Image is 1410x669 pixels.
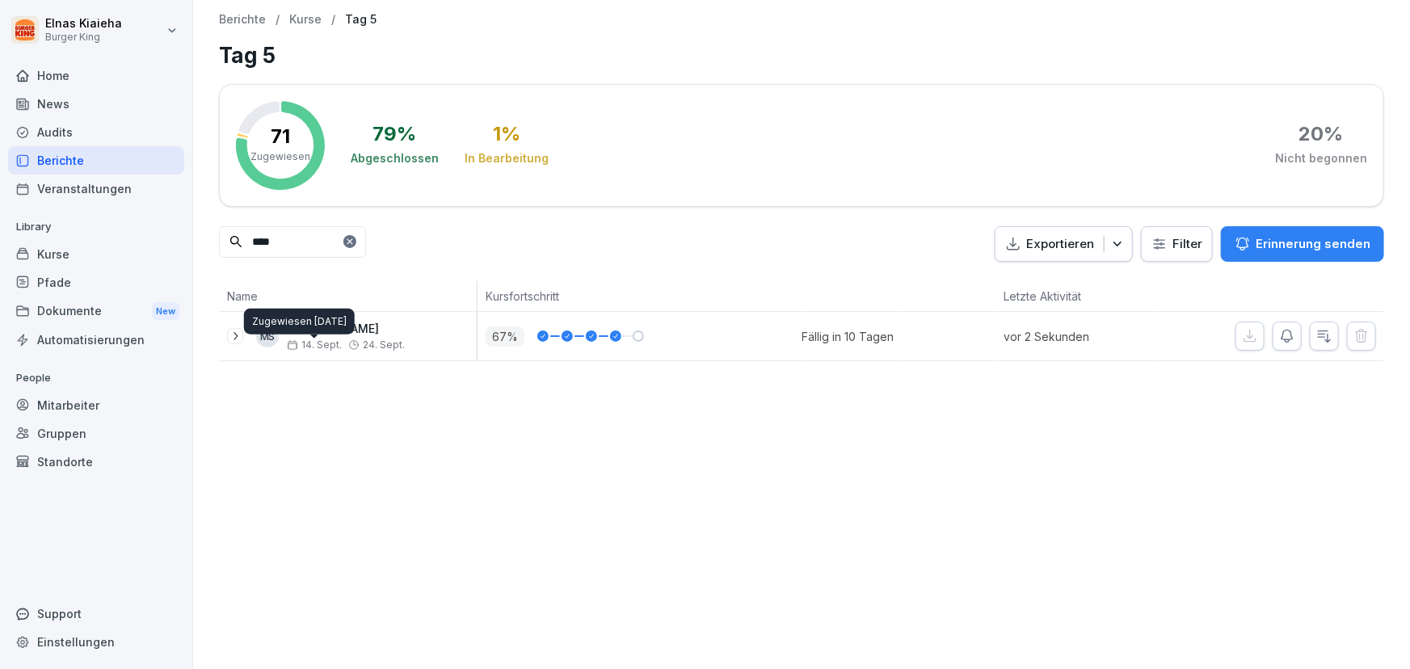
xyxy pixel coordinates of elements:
p: Kursfortschritt [486,288,793,305]
p: / [331,13,335,27]
p: Zugewiesen [250,149,310,164]
a: News [8,90,184,118]
p: 71 [271,127,290,146]
a: Pfade [8,268,184,297]
a: Berichte [8,146,184,175]
a: Kurse [8,240,184,268]
div: Support [8,600,184,628]
p: Library [8,214,184,240]
div: Dokumente [8,297,184,326]
span: 14. Sept. [287,339,342,351]
a: Audits [8,118,184,146]
a: DokumenteNew [8,297,184,326]
p: Letzte Aktivität [1004,288,1149,305]
a: Gruppen [8,419,184,448]
a: Berichte [219,13,266,27]
button: Filter [1142,227,1212,262]
div: In Bearbeitung [465,150,549,166]
div: 1 % [493,124,520,144]
div: 20 % [1299,124,1344,144]
div: Nicht begonnen [1275,150,1367,166]
p: Burger King [45,32,122,43]
div: Zugewiesen [DATE] [244,309,355,334]
p: Erinnerung senden [1256,235,1370,253]
p: 67 % [486,326,524,347]
div: Abgeschlossen [351,150,439,166]
p: Exportieren [1026,235,1094,254]
div: Filter [1151,236,1202,252]
a: Veranstaltungen [8,175,184,203]
div: 79 % [373,124,417,144]
a: Einstellungen [8,628,184,656]
p: Elnas Kiaieha [45,17,122,31]
a: Automatisierungen [8,326,184,354]
p: Tag 5 [345,13,377,27]
button: Exportieren [995,226,1133,263]
p: vor 2 Sekunden [1004,328,1157,345]
a: Kurse [289,13,322,27]
p: / [276,13,280,27]
div: MS [256,325,279,347]
a: Home [8,61,184,90]
div: New [152,302,179,321]
h1: Tag 5 [219,40,1384,71]
button: Erinnerung senden [1221,226,1384,262]
a: Standorte [8,448,184,476]
div: Fällig in 10 Tagen [802,328,894,345]
span: 24. Sept. [363,339,405,351]
a: Mitarbeiter [8,391,184,419]
p: People [8,365,184,391]
p: Name [227,288,469,305]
